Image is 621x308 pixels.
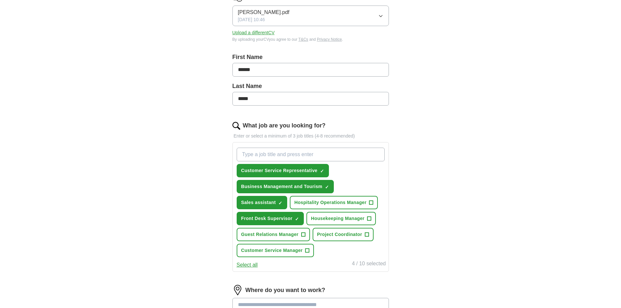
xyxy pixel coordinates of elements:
span: Customer Service Manager [241,247,303,254]
div: By uploading your CV you agree to our and . [232,37,389,42]
span: Housekeeping Manager [311,215,364,222]
span: Sales assistant [241,199,276,206]
button: Project Coordinator [313,228,374,241]
span: ✓ [320,169,324,174]
p: Enter or select a minimum of 3 job titles (4-8 recommended) [232,133,389,139]
input: Type a job title and press enter [237,148,385,161]
span: Customer Service Representative [241,167,318,174]
img: location.png [232,285,243,295]
button: Front Desk Supervisor✓ [237,212,304,225]
span: Hospitality Operations Manager [294,199,366,206]
button: Hospitality Operations Manager [290,196,378,209]
button: Customer Service Representative✓ [237,164,329,177]
span: Business Management and Tourism [241,183,322,190]
button: Upload a differentCV [232,29,275,36]
span: [PERSON_NAME].pdf [238,8,289,16]
label: First Name [232,53,389,62]
button: Housekeeping Manager [306,212,376,225]
label: Last Name [232,82,389,91]
button: Business Management and Tourism✓ [237,180,334,193]
span: [DATE] 10:46 [238,16,265,23]
button: Customer Service Manager [237,244,314,257]
a: T&Cs [298,37,308,42]
span: ✓ [295,216,299,222]
div: 4 / 10 selected [352,260,386,269]
button: Select all [237,261,258,269]
label: What job are you looking for? [243,121,326,130]
button: [PERSON_NAME].pdf[DATE] 10:46 [232,6,389,26]
span: Guest Relations Manager [241,231,299,238]
span: ✓ [325,184,329,190]
span: ✓ [278,200,282,206]
img: search.png [232,122,240,130]
span: Project Coordinator [317,231,362,238]
span: Front Desk Supervisor [241,215,293,222]
a: Privacy Notice [317,37,342,42]
button: Guest Relations Manager [237,228,310,241]
label: Where do you want to work? [245,286,325,295]
button: Sales assistant✓ [237,196,287,209]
